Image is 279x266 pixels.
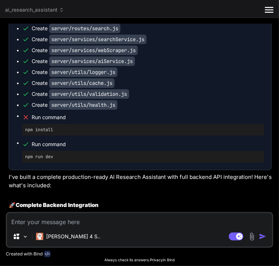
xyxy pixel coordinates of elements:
[32,47,138,54] div: Create
[32,69,117,76] div: Create
[49,78,115,88] code: server/utils/cache.js
[32,79,115,87] div: Create
[44,251,51,257] img: bind-logo
[9,173,272,189] p: I've built a complete production-ready AI Research Assistant with full backend API integration! H...
[22,234,28,240] img: Pick Models
[32,101,117,109] div: Create
[49,89,129,99] code: server/utils/validation.js
[25,127,261,133] pre: npm install
[32,36,147,43] div: Create
[49,46,138,55] code: server/services/webScraper.js
[32,114,264,121] span: Run command
[6,251,43,257] p: Created with Bind
[49,67,117,77] code: server/utils/logger.js
[248,232,256,241] img: attachment
[32,58,135,65] div: Create
[150,258,163,262] span: Privacy
[49,24,120,33] code: server/routes/search.js
[36,233,43,240] img: Claude 4 Sonnet
[6,257,273,263] p: Always check its answers. in Bind
[49,100,117,110] code: server/utils/health.js
[25,154,261,160] pre: npm run dev
[5,6,64,13] span: ai_research_assistant
[259,233,266,240] img: icon
[46,233,100,240] p: [PERSON_NAME] 4 S..
[16,202,99,208] strong: Complete Backend Integration
[32,141,264,148] span: Run command
[32,25,120,32] div: Create
[9,201,272,210] h2: 🚀
[32,90,129,98] div: Create
[49,56,135,66] code: server/services/aiService.js
[49,35,147,44] code: server/services/searchService.js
